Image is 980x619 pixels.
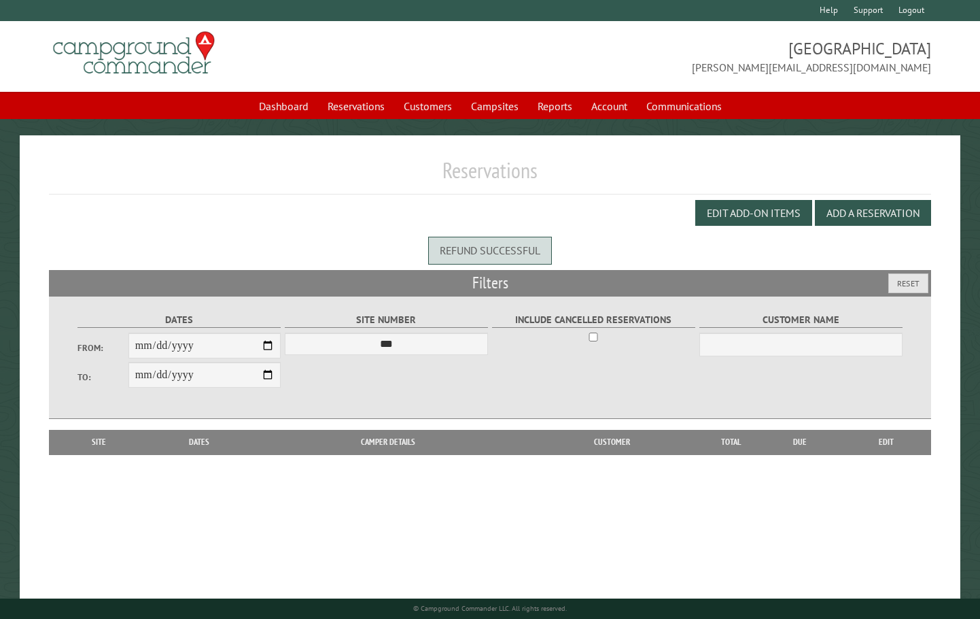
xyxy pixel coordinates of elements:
[758,430,841,454] th: Due
[529,93,580,119] a: Reports
[638,93,730,119] a: Communications
[77,371,128,384] label: To:
[699,312,903,328] label: Customer Name
[319,93,393,119] a: Reservations
[142,430,256,454] th: Dates
[256,430,521,454] th: Camper Details
[396,93,460,119] a: Customers
[251,93,317,119] a: Dashboard
[521,430,703,454] th: Customer
[695,200,812,226] button: Edit Add-on Items
[583,93,635,119] a: Account
[49,157,931,195] h1: Reservations
[49,270,931,296] h2: Filters
[841,430,931,454] th: Edit
[49,27,219,80] img: Campground Commander
[888,273,928,293] button: Reset
[56,430,142,454] th: Site
[77,312,281,328] label: Dates
[77,341,128,354] label: From:
[490,37,931,76] span: [GEOGRAPHIC_DATA] [PERSON_NAME][EMAIL_ADDRESS][DOMAIN_NAME]
[703,430,758,454] th: Total
[492,312,695,328] label: Include Cancelled Reservations
[428,237,552,264] div: Refund successful
[285,312,488,328] label: Site Number
[463,93,527,119] a: Campsites
[815,200,931,226] button: Add a Reservation
[413,604,567,613] small: © Campground Commander LLC. All rights reserved.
